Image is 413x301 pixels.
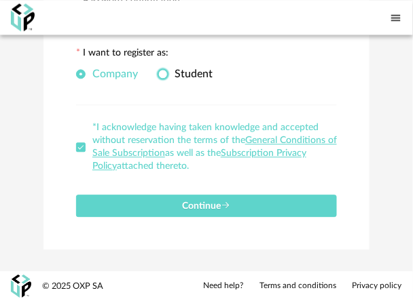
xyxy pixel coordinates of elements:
span: Student [168,68,213,79]
span: Company [86,68,138,79]
span: *I acknowledge having taken knowledge and accepted without reservation the terms of the as well a... [92,123,337,171]
a: Terms and conditions [259,281,336,292]
span: Continue [183,201,231,211]
a: Privacy policy [353,281,402,292]
img: OXP [11,275,31,298]
button: Continue [76,195,337,217]
div: © 2025 OXP SA [42,281,103,292]
span: Menu icon [390,10,402,24]
img: OXP [11,3,35,31]
a: Subscription Privacy Policy [92,148,306,171]
a: General Conditions of Sale Subscription [92,136,337,158]
label: I want to register as: [76,48,168,60]
a: Need help? [203,281,243,292]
